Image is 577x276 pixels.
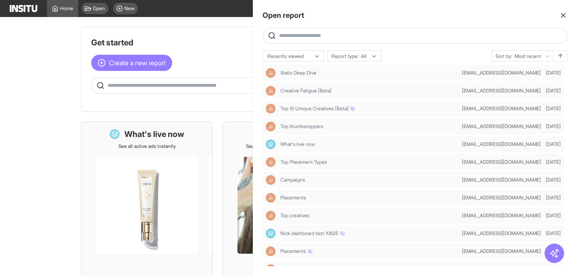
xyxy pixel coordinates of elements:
[462,177,541,183] span: [EMAIL_ADDRESS][DOMAIN_NAME]
[266,229,276,238] div: Dashboard
[280,195,306,201] span: Placements
[462,266,541,272] span: [EMAIL_ADDRESS][DOMAIN_NAME]
[546,123,561,130] span: [DATE]
[280,248,459,255] span: Placements
[462,70,541,76] span: [EMAIL_ADDRESS][DOMAIN_NAME]
[280,195,459,201] span: Placements
[266,264,276,274] div: Insights
[266,246,276,256] div: Insights
[280,123,459,130] span: Top thumbstoppers
[462,195,541,201] span: [EMAIL_ADDRESS][DOMAIN_NAME]
[546,195,561,201] span: [DATE]
[280,88,459,94] span: Creative Fatigue [Beta]
[546,123,561,130] div: 08-Aug-2025 09:25
[266,104,276,113] div: Insights
[280,159,327,165] span: Top Placement Types
[280,177,459,183] span: Campaigns
[546,266,561,272] span: [DATE]
[546,177,561,183] div: 04-Aug-2025 08:33
[496,53,512,60] span: Sort by:
[462,105,541,112] span: [EMAIL_ADDRESS][DOMAIN_NAME]
[280,141,459,148] span: What's live now
[266,175,276,185] div: Insights
[331,53,359,60] span: Report type:
[280,177,305,183] span: Campaigns
[266,122,276,131] div: Insights
[280,159,459,165] span: Top Placement Types
[462,230,541,237] span: [EMAIL_ADDRESS][DOMAIN_NAME]
[266,86,276,96] div: Insights
[546,177,561,183] span: [DATE]
[462,123,541,130] span: [EMAIL_ADDRESS][DOMAIN_NAME]
[280,141,315,148] span: What's live now
[546,195,561,201] div: 04-Aug-2025 08:33
[546,105,561,112] div: 08-Aug-2025 09:25
[266,157,276,167] div: Insights
[280,212,459,219] span: Top creatives
[546,212,561,219] div: 04-Aug-2025 08:33
[546,105,561,112] span: [DATE]
[266,68,276,78] div: Insights
[280,248,312,255] span: Placements
[280,230,459,237] span: Nick dashboard test 10825
[462,88,541,94] span: [EMAIL_ADDRESS][DOMAIN_NAME]
[462,212,541,219] span: [EMAIL_ADDRESS][DOMAIN_NAME]
[280,212,310,219] span: Top creatives
[462,159,541,165] span: [EMAIL_ADDRESS][DOMAIN_NAME]
[280,266,459,272] span: TikTok Ads
[266,193,276,203] div: Insights
[280,70,316,76] span: Static Deep Dive
[266,139,276,149] div: Dashboard
[546,159,561,165] span: [DATE]
[462,248,541,255] span: [EMAIL_ADDRESS][DOMAIN_NAME]
[546,88,561,94] div: 08-Aug-2025 09:25
[546,230,561,237] span: [DATE]
[546,70,561,76] div: 26-Aug-2025 08:59
[546,230,561,237] div: 01-Aug-2025 09:51
[280,105,459,112] span: Top 10 Unique Creatives [Beta]
[280,70,459,76] span: Static Deep Dive
[546,266,561,272] div: 01-Jul-2025 11:11
[280,230,345,237] span: Nick dashboard test 10825
[280,88,331,94] span: Creative Fatigue [Beta]
[546,141,561,148] div: 08-Aug-2025 09:25
[263,10,304,21] h3: Open report
[546,88,561,94] span: [DATE]
[546,141,561,148] span: [DATE]
[266,211,276,220] div: Insights
[280,266,304,272] span: TikTok Ads
[546,212,561,219] span: [DATE]
[280,105,355,112] span: Top 10 Unique Creatives [Beta]
[546,70,561,76] span: [DATE]
[546,159,561,165] div: 04-Aug-2025 08:33
[462,141,541,148] span: [EMAIL_ADDRESS][DOMAIN_NAME]
[280,123,323,130] span: Top thumbstoppers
